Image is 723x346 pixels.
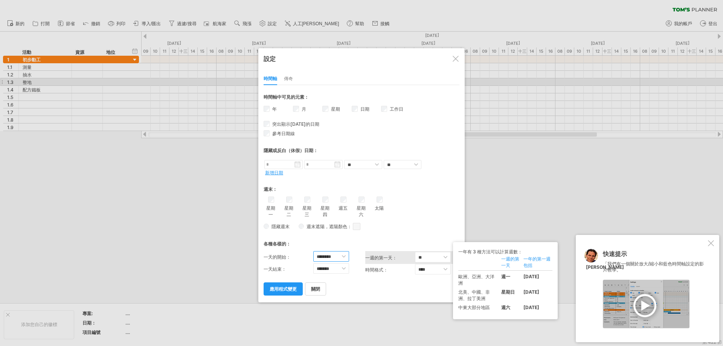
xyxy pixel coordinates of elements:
[272,224,290,229] font: 隱藏週末
[365,267,388,273] font: 時間格式：
[375,205,384,211] font: 太陽
[264,148,318,153] font: 隱藏或反白（休假）日期：
[307,224,325,229] font: 週末遮陽
[603,250,627,258] font: 快速提示
[365,255,397,261] font: 一週的第一天：
[586,264,624,270] font: [PERSON_NAME]
[523,289,539,295] font: [DATE]
[603,261,704,273] font: 「我們有一個關於放大/縮小和藍色時間軸設定的影片教學。
[339,205,348,211] font: 週五
[331,106,340,112] font: 星期
[284,76,293,81] font: 傳奇
[284,205,293,217] font: 星期二
[501,305,510,310] font: 週六
[264,186,277,192] font: 週末：
[311,286,320,292] font: 關閉
[302,106,306,112] font: 月
[264,266,286,272] font: 一天結束：
[325,224,352,229] font: ，遮陽顏色：
[501,289,515,295] font: 星期日
[390,106,403,112] font: 工作日
[501,274,510,279] font: 週一
[264,94,309,100] font: 時間軸中可見的元素：
[265,170,283,175] a: 新增日期
[320,205,329,217] font: 星期四
[523,274,539,279] font: [DATE]
[264,254,291,260] font: 一天的開始：
[458,305,490,310] font: 中東大部分地區
[360,106,369,112] font: 日期
[458,289,490,301] font: 北美、中國、非洲、拉丁美洲
[264,55,276,62] font: 設定
[357,205,366,217] font: 星期六
[270,286,297,292] font: 應用程式變更
[501,256,519,268] font: 一週的第一天
[266,205,275,217] font: 星期一
[264,282,303,296] a: 應用程式變更
[353,223,360,230] span: 按一下此處以變更陰影顏色
[264,76,277,81] font: 時間軸
[302,205,311,217] font: 星期三
[264,241,291,247] font: 各種各樣的：
[458,249,522,255] font: 一年有 3 種方法可以計算週數：
[305,282,326,296] a: 關閉
[458,274,494,286] font: 歐洲、亞洲、大洋洲
[523,305,539,310] font: [DATE]
[272,106,277,112] font: 年
[272,121,319,127] font: 突出顯示[DATE]的日期
[523,256,551,268] font: 一年的第一週包括
[272,131,295,136] font: 參考日期線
